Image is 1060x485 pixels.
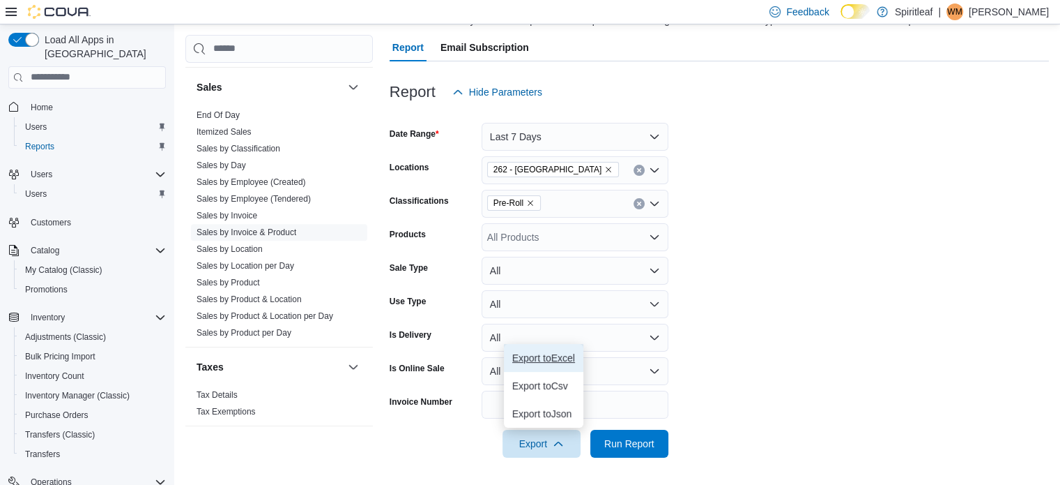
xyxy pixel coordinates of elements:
span: My Catalog (Classic) [25,264,102,276]
a: Customers [25,214,77,231]
a: Sales by Product per Day [197,328,291,338]
span: Sales by Product [197,277,260,288]
span: Catalog [31,245,59,256]
span: Bulk Pricing Import [20,348,166,365]
button: Catalog [25,242,65,259]
label: Is Delivery [390,329,431,341]
span: My Catalog (Classic) [20,262,166,278]
span: Users [20,119,166,135]
button: Run Report [590,430,668,458]
span: Export [511,430,572,458]
h3: Report [390,84,436,100]
a: Sales by Location [197,244,263,254]
span: Adjustments (Classic) [20,329,166,345]
button: Inventory Count [14,366,171,386]
span: Run Report [604,437,654,451]
button: Open list of options [649,198,660,209]
span: Report [392,33,424,61]
span: Inventory [25,309,166,326]
a: Sales by Location per Day [197,261,294,271]
span: Pre-Roll [487,195,541,211]
a: Reports [20,138,60,155]
button: Export toExcel [504,344,583,372]
button: Last 7 Days [482,123,668,151]
span: End Of Day [197,110,240,121]
span: Users [25,188,47,200]
span: Users [25,121,47,133]
button: All [482,324,668,352]
p: [PERSON_NAME] [969,3,1049,20]
span: Sales by Location per Day [197,260,294,271]
label: Sale Type [390,262,428,274]
span: 262 - [GEOGRAPHIC_DATA] [493,163,601,177]
button: My Catalog (Classic) [14,260,171,280]
span: Inventory Count [20,368,166,385]
span: Home [25,98,166,116]
span: Sales by Employee (Created) [197,177,306,188]
a: Sales by Product & Location per Day [197,311,333,321]
input: Dark Mode [840,4,870,19]
a: Sales by Product [197,278,260,288]
span: Users [20,186,166,202]
button: Users [14,117,171,137]
a: Bulk Pricing Import [20,348,101,365]
span: Email Subscription [440,33,529,61]
span: Load All Apps in [GEOGRAPHIC_DATA] [39,33,166,61]
a: Adjustments (Classic) [20,329,112,345]
div: Wanda M [946,3,963,20]
a: Inventory Manager (Classic) [20,387,135,404]
button: Users [3,165,171,184]
button: Inventory [25,309,70,326]
button: Users [14,184,171,204]
span: Users [25,166,166,183]
button: Hide Parameters [447,78,548,106]
button: Export toJson [504,400,583,428]
button: Adjustments (Classic) [14,327,171,347]
span: Inventory Count [25,371,84,382]
label: Products [390,229,426,240]
div: Sales [185,107,373,347]
p: Spiritleaf [895,3,932,20]
button: Catalog [3,241,171,260]
button: Open list of options [649,232,660,243]
span: Sales by Invoice & Product [197,227,296,238]
span: Sales by Product & Location [197,294,302,305]
span: Sales by Day [197,160,246,171]
span: Tax Details [197,389,238,401]
a: Sales by Employee (Created) [197,177,306,187]
span: Customers [31,217,71,228]
a: Sales by Product & Location [197,294,302,304]
span: Export to Csv [512,380,575,391]
label: Invoice Number [390,396,452,408]
a: Home [25,99,59,116]
a: Sales by Employee (Tendered) [197,194,311,204]
span: Transfers (Classic) [25,429,95,440]
span: Inventory Manager (Classic) [20,387,166,404]
span: Customers [25,214,166,231]
button: Remove 262 - Drayton Valley from selection in this group [604,165,613,174]
span: Sales by Location [197,244,263,255]
span: 262 - Drayton Valley [487,162,619,177]
span: Pre-Roll [493,196,523,210]
span: Bulk Pricing Import [25,351,95,362]
a: Inventory Count [20,368,90,385]
span: Reports [25,141,54,152]
span: Sales by Invoice [197,210,257,221]
label: Is Online Sale [390,363,445,374]
button: Transfers [14,445,171,464]
span: Dark Mode [840,19,841,20]
a: Promotions [20,281,73,298]
button: Reports [14,137,171,156]
span: Inventory [31,312,65,323]
button: Clear input [633,165,645,176]
span: Transfers [25,449,60,460]
button: Promotions [14,280,171,299]
span: Users [31,169,52,180]
span: Home [31,102,53,113]
button: Inventory [3,308,171,327]
label: Use Type [390,296,426,307]
a: Sales by Classification [197,144,280,154]
a: Sales by Day [197,161,246,170]
label: Classifications [390,195,449,207]
span: Transfers (Classic) [20,426,166,443]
